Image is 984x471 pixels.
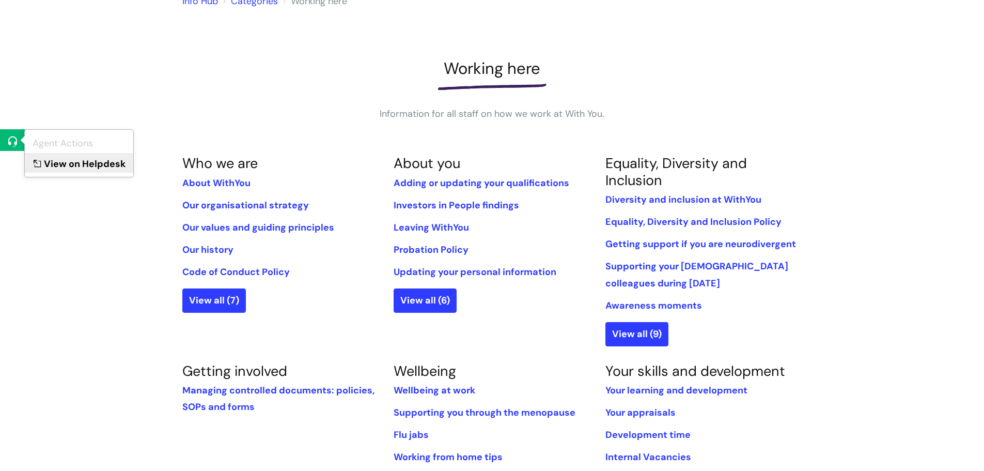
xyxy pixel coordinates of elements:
[605,238,796,250] a: Getting support if you are neurodivergent
[182,199,309,211] a: Our organisational strategy
[394,406,575,419] a: Supporting you through the menopause
[182,177,251,189] a: About WithYou
[182,154,258,172] a: Who we are
[394,451,503,463] a: Working from home tips
[25,153,133,172] a: View on Helpdesk
[605,406,676,419] a: Your appraisals
[605,451,691,463] a: Internal Vacancies
[605,260,788,289] a: Supporting your [DEMOGRAPHIC_DATA] colleagues during [DATE]
[605,154,747,189] a: Equality, Diversity and Inclusion
[182,221,334,234] a: Our values and guiding principles
[182,384,374,413] a: Managing controlled documents: policies, SOPs and forms
[394,384,475,397] a: Wellbeing at work
[182,244,233,256] a: Our history
[605,362,785,380] a: Your skills and development
[394,288,457,312] a: View all (6)
[394,362,456,380] a: Wellbeing
[394,154,460,172] a: About you
[182,362,287,380] a: Getting involved
[605,384,747,397] a: Your learning and development
[394,221,469,234] a: Leaving WithYou
[605,299,702,312] a: Awareness moments
[182,59,802,78] h1: Working here
[394,244,468,256] a: Probation Policy
[33,135,126,151] div: Agent Actions
[182,266,290,278] a: Code of Conduct Policy
[337,105,647,122] p: Information for all staff on how we work at With You.
[605,322,668,346] a: View all (9)
[605,216,782,228] a: Equality, Diversity and Inclusion Policy
[394,199,519,211] a: Investors in People findings
[182,288,246,312] a: View all (7)
[394,266,556,278] a: Updating your personal information
[605,429,691,441] a: Development time
[394,429,429,441] a: Flu jabs
[394,177,569,189] a: Adding or updating your qualifications
[605,193,761,206] a: Diversity and inclusion at WithYou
